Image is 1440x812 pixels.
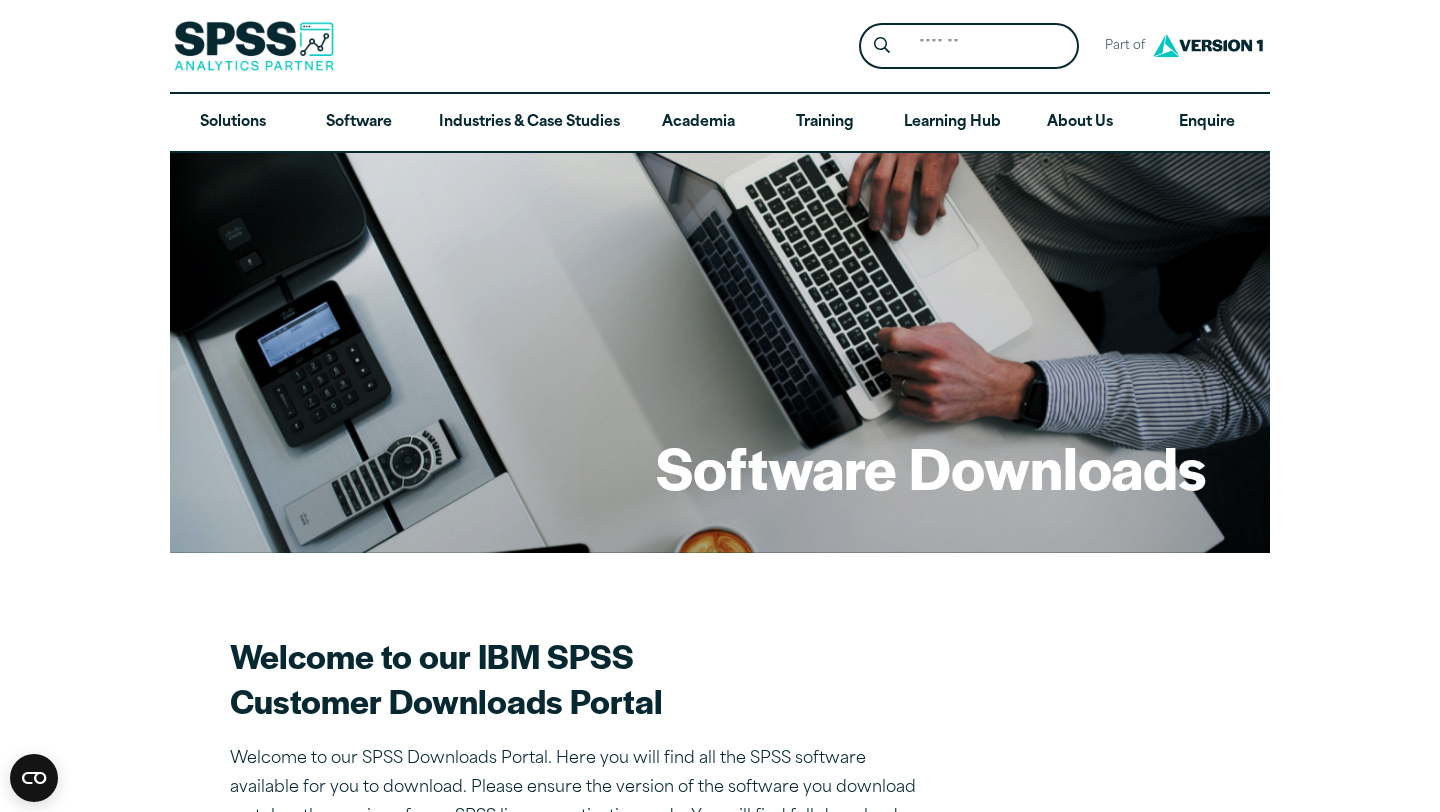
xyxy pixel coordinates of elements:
button: Open CMP widget [10,754,58,802]
a: Solutions [170,94,296,152]
button: Search magnifying glass icon [864,28,901,65]
a: Enquire [1144,94,1270,152]
img: SPSS Analytics Partner [174,21,334,71]
a: Software [296,94,422,152]
a: Training [762,94,888,152]
span: Part of [1095,32,1148,61]
svg: Search magnifying glass icon [874,37,890,54]
nav: Desktop version of site main menu [170,94,1270,152]
img: Version1 Logo [1148,27,1268,64]
a: Learning Hub [888,94,1017,152]
form: Site Header Search Form [859,23,1079,70]
h1: Software Downloads [656,428,1206,506]
h2: Welcome to our IBM SPSS Customer Downloads Portal [230,633,930,723]
a: Industries & Case Studies [423,94,636,152]
a: About Us [1017,94,1143,152]
a: Academia [636,94,762,152]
